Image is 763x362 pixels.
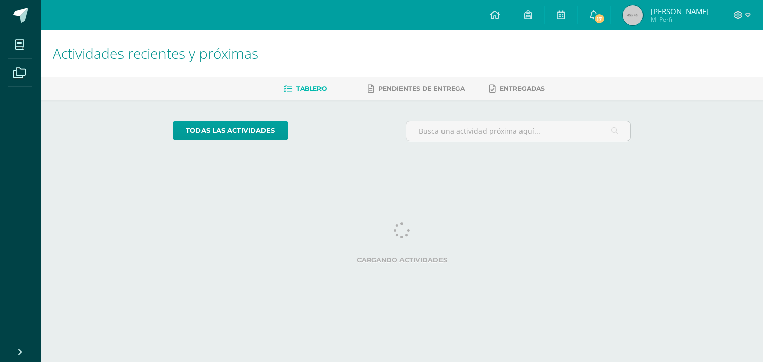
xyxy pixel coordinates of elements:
span: 17 [594,13,605,24]
input: Busca una actividad próxima aquí... [406,121,630,141]
label: Cargando actividades [173,256,631,264]
span: Actividades recientes y próximas [53,44,258,63]
a: Entregadas [489,81,545,97]
span: Entregadas [500,85,545,92]
img: 45x45 [623,5,643,25]
span: Tablero [296,85,327,92]
a: Pendientes de entrega [368,81,465,97]
span: Pendientes de entrega [378,85,465,92]
a: Tablero [284,81,327,97]
span: Mi Perfil [651,15,709,24]
span: [PERSON_NAME] [651,6,709,16]
a: todas las Actividades [173,121,288,140]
